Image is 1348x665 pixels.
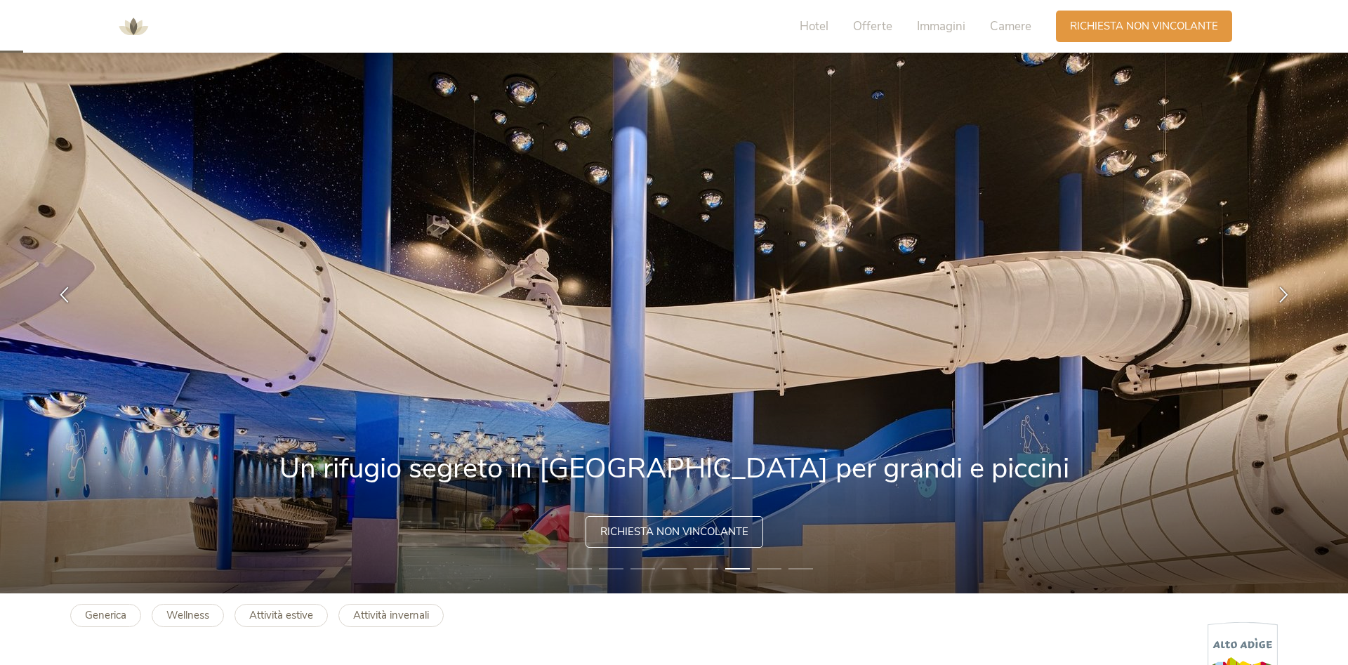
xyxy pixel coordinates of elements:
[112,21,154,31] a: AMONTI & LUNARIS Wellnessresort
[1070,19,1218,34] span: Richiesta non vincolante
[600,525,748,539] span: Richiesta non vincolante
[353,608,429,622] b: Attività invernali
[853,18,892,34] span: Offerte
[338,604,444,627] a: Attività invernali
[112,6,154,48] img: AMONTI & LUNARIS Wellnessresort
[800,18,828,34] span: Hotel
[152,604,224,627] a: Wellness
[70,604,141,627] a: Generica
[990,18,1031,34] span: Camere
[249,608,313,622] b: Attività estive
[917,18,965,34] span: Immagini
[234,604,328,627] a: Attività estive
[166,608,209,622] b: Wellness
[85,608,126,622] b: Generica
